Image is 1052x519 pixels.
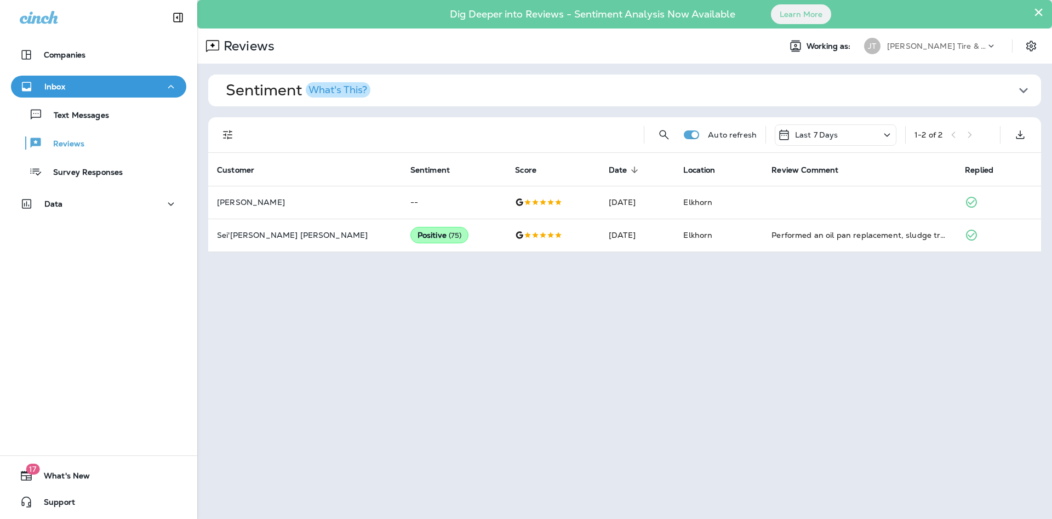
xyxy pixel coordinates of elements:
[306,82,370,98] button: What's This?
[914,130,942,139] div: 1 - 2 of 2
[11,44,186,66] button: Companies
[515,166,536,175] span: Score
[600,186,674,219] td: [DATE]
[410,165,464,175] span: Sentiment
[11,465,186,487] button: 17What's New
[864,38,881,54] div: JT
[226,81,370,100] h1: Sentiment
[42,168,123,178] p: Survey Responses
[515,165,551,175] span: Score
[410,166,450,175] span: Sentiment
[219,38,275,54] p: Reviews
[795,130,838,139] p: Last 7 Days
[1021,36,1041,56] button: Settings
[449,231,462,240] span: ( 75 )
[771,4,831,24] button: Learn More
[965,166,993,175] span: Replied
[708,130,757,139] p: Auto refresh
[11,103,186,126] button: Text Messages
[683,165,729,175] span: Location
[11,160,186,183] button: Survey Responses
[217,124,239,146] button: Filters
[1033,3,1044,21] button: Close
[418,13,767,16] p: Dig Deeper into Reviews - Sentiment Analysis Now Available
[217,231,393,239] p: Sei'[PERSON_NAME] [PERSON_NAME]
[410,227,469,243] div: Positive
[217,198,393,207] p: [PERSON_NAME]
[771,165,853,175] span: Review Comment
[11,132,186,155] button: Reviews
[771,230,947,241] div: Performed an oil pan replacement, sludge treatment, and oul change. Car runs much smoother and qu...
[217,166,254,175] span: Customer
[308,85,367,95] div: What's This?
[163,7,193,28] button: Collapse Sidebar
[683,197,712,207] span: Elkhorn
[11,193,186,215] button: Data
[402,186,506,219] td: --
[44,199,63,208] p: Data
[609,165,642,175] span: Date
[33,471,90,484] span: What's New
[1009,124,1031,146] button: Export as CSV
[965,165,1008,175] span: Replied
[609,166,627,175] span: Date
[887,42,986,50] p: [PERSON_NAME] Tire & Auto
[653,124,675,146] button: Search Reviews
[600,219,674,252] td: [DATE]
[683,166,715,175] span: Location
[683,230,712,240] span: Elkhorn
[43,111,109,121] p: Text Messages
[44,82,65,91] p: Inbox
[33,498,75,511] span: Support
[11,491,186,513] button: Support
[771,166,838,175] span: Review Comment
[807,42,853,51] span: Working as:
[26,464,39,475] span: 17
[42,139,84,150] p: Reviews
[217,165,268,175] span: Customer
[44,50,85,59] p: Companies
[11,76,186,98] button: Inbox
[217,75,1050,106] button: SentimentWhat's This?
